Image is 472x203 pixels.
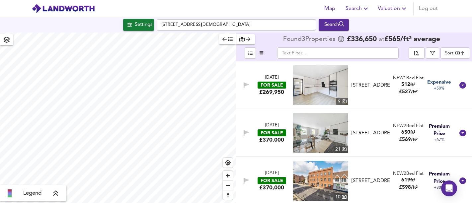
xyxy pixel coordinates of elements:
div: Run Your Search [319,19,349,31]
img: property thumbnail [293,113,348,153]
span: Search [346,4,370,13]
svg: Show Details [459,81,467,89]
span: ft² [410,130,415,135]
div: NEW 2 Bed Flat [393,170,424,177]
div: [DATE] [265,75,278,81]
div: Open Intercom Messenger [441,180,457,196]
button: Valuation [375,2,411,15]
span: Reset bearing to north [223,190,233,200]
img: property thumbnail [293,161,348,201]
div: Search [320,21,347,29]
a: property thumbnail 10 [293,161,348,201]
div: [DATE]FOR SALE£370,000 property thumbnail 21 [STREET_ADDRESS]NEW2Bed Flat650ft²£569/ft² Premium P... [236,109,472,157]
button: Reset bearing to north [223,190,233,200]
span: +67% [434,137,444,143]
span: Legend [23,189,41,197]
div: [STREET_ADDRESS] [352,82,390,89]
span: +80% [434,185,444,191]
span: / ft² [411,185,418,190]
span: £ 527 [399,90,418,95]
span: ft² [410,178,415,182]
div: FOR SALE [258,177,286,184]
div: Hyde Street, Winchester, Hampshire, SO23 7FD [349,82,393,89]
img: logo [32,4,95,14]
span: at [379,36,384,43]
svg: Show Details [459,129,467,137]
span: Log out [419,4,438,13]
button: Settings [123,19,154,31]
div: Sort [440,47,470,59]
span: ft² [410,83,415,87]
div: £370,000 [259,184,284,191]
button: Find my location [223,158,233,168]
span: / ft² [411,138,418,142]
input: Text Filter... [277,47,399,59]
div: Settings [135,21,152,29]
span: £ 565 / ft² average [384,36,440,43]
button: Search [343,2,372,15]
div: £269,950 [259,89,284,96]
span: £ 336,650 [347,36,377,43]
button: Map [319,2,340,15]
button: Log out [416,2,440,15]
span: 512 [401,82,410,87]
div: 9 [336,98,348,105]
div: 21 [334,146,348,153]
a: property thumbnail 21 [293,113,348,153]
svg: Show Details [459,177,467,185]
span: +50% [434,86,444,92]
span: / ft² [411,90,418,94]
div: [STREET_ADDRESS] [352,177,390,184]
button: Zoom out [223,180,233,190]
span: Map [322,4,338,13]
span: Premium Price [424,123,455,137]
div: NEW 2 Bed Flat [393,123,424,129]
div: split button [409,47,425,59]
div: £370,000 [259,136,284,144]
span: Premium Price [424,171,455,185]
img: property thumbnail [293,65,348,105]
div: 10 [334,193,348,201]
span: Valuation [378,4,408,13]
div: [DATE] [265,170,278,176]
a: property thumbnail 9 [293,65,348,105]
input: Enter a location... [157,19,316,31]
span: 650 [401,130,410,135]
div: NEW 1 Bed Flat [393,75,424,81]
button: Search [319,19,349,31]
button: Zoom in [223,171,233,180]
div: FOR SALE [258,129,286,136]
div: Hyde Street, Winchester, Hampshire, SO23 7FD [349,130,393,137]
div: FOR SALE [258,82,286,89]
div: Found 3 Propert ies [283,36,337,43]
div: [DATE]FOR SALE£269,950 property thumbnail 9 [STREET_ADDRESS]NEW1Bed Flat512ft²£527/ft² Expensive+50% [236,61,472,109]
div: [DATE] [265,122,278,129]
div: Sort [445,50,453,56]
span: Expensive [427,79,451,86]
span: £ 598 [399,185,418,190]
span: 619 [401,178,410,183]
div: [STREET_ADDRESS] [352,130,390,137]
span: £ 569 [399,137,418,142]
div: Hyde Street, Winchester, Hampshire, SO23 7FD [349,177,393,184]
